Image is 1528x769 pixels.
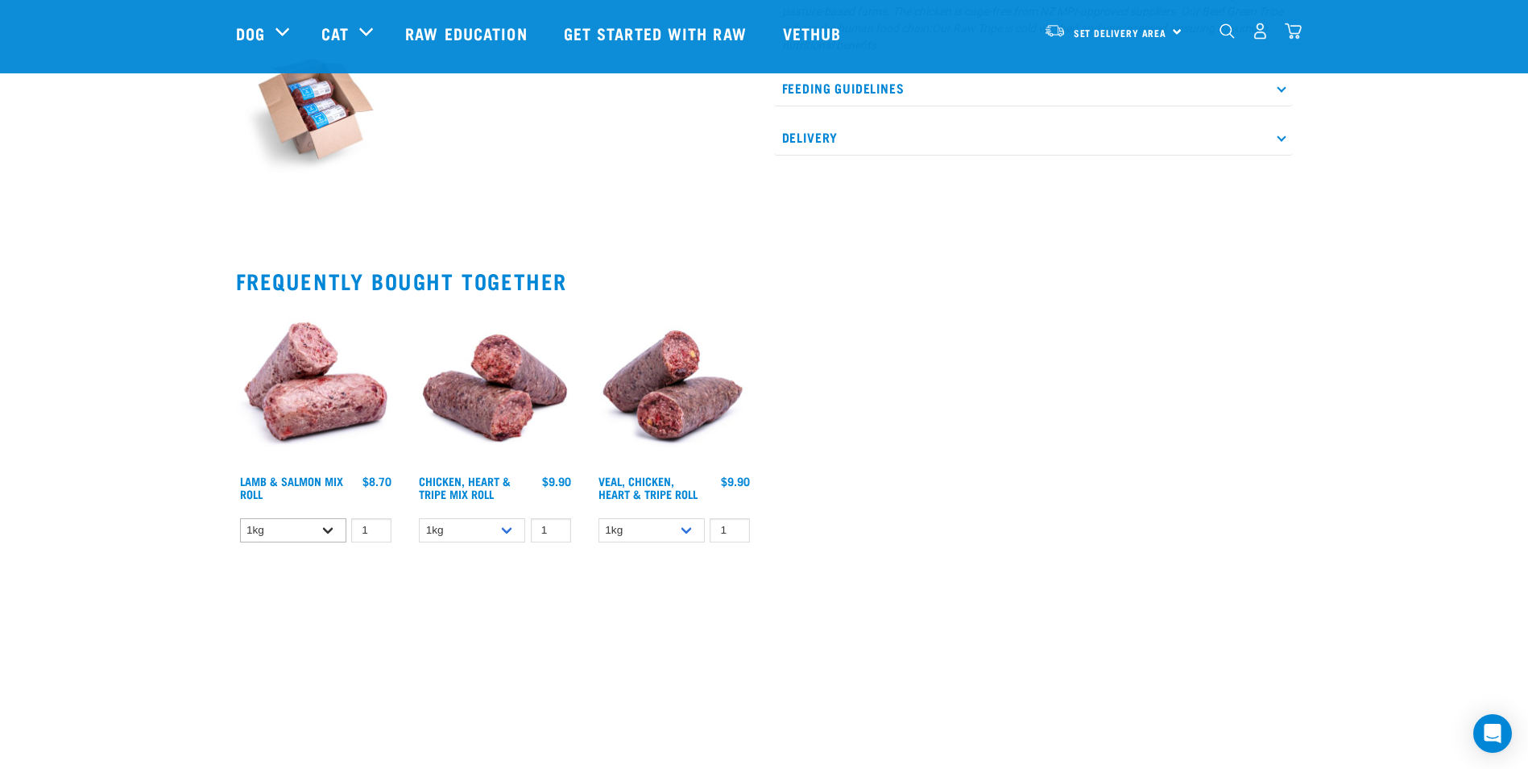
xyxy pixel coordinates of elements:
[240,478,343,497] a: Lamb & Salmon Mix Roll
[548,1,767,65] a: Get started with Raw
[774,119,1293,156] p: Delivery
[1252,23,1269,39] img: user.png
[710,518,750,543] input: 1
[389,1,547,65] a: Raw Education
[415,306,575,467] img: Chicken Heart Tripe Roll 01
[598,478,698,497] a: Veal, Chicken, Heart & Tripe Roll
[1044,23,1066,38] img: van-moving.png
[1074,30,1167,35] span: Set Delivery Area
[1285,23,1302,39] img: home-icon@2x.png
[1220,23,1235,39] img: home-icon-1@2x.png
[774,70,1293,106] p: Feeding Guidelines
[321,21,349,45] a: Cat
[236,29,396,189] img: Raw Essentials Raw Dog Food Bulk Affordable Roll Box
[419,478,511,497] a: Chicken, Heart & Tripe Mix Roll
[362,475,391,488] div: $8.70
[531,518,571,543] input: 1
[236,268,1293,293] h2: Frequently bought together
[236,21,265,45] a: Dog
[1473,714,1512,753] div: Open Intercom Messenger
[767,1,862,65] a: Vethub
[594,306,755,467] img: 1263 Chicken Organ Roll 02
[721,475,750,488] div: $9.90
[542,475,571,488] div: $9.90
[351,518,391,543] input: 1
[236,306,396,467] img: 1261 Lamb Salmon Roll 01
